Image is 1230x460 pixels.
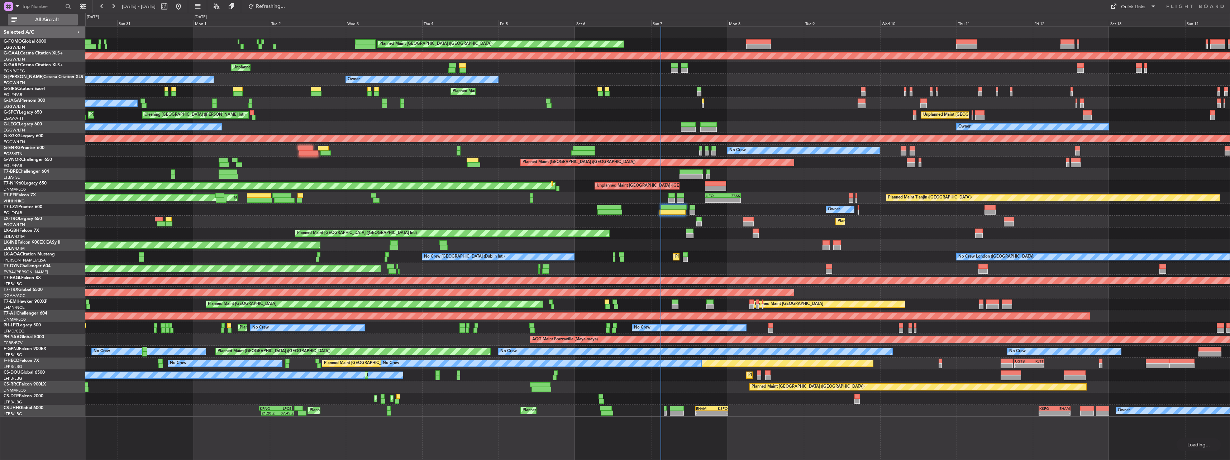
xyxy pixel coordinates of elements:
[4,352,22,358] a: LFPB/LBG
[260,406,276,411] div: KRNO
[752,382,864,392] div: Planned Maint [GEOGRAPHIC_DATA] ([GEOGRAPHIC_DATA])
[4,210,22,216] a: EGLF/FAB
[348,74,360,85] div: Owner
[4,406,19,410] span: CS-JHH
[208,299,276,310] div: Planned Maint [GEOGRAPHIC_DATA]
[87,14,99,20] div: [DATE]
[729,145,746,156] div: No Crew
[4,68,25,74] a: EGNR/CEG
[1176,438,1221,451] div: Loading...
[4,411,22,417] a: LFPB/LBG
[4,205,18,209] span: T7-LZZI
[712,406,728,411] div: KSFO
[4,104,25,109] a: EGGW/LTN
[4,276,41,280] a: T7-EAGLFalcon 8X
[4,347,46,351] a: F-GPNJFalcon 900EX
[1029,364,1044,368] div: -
[4,139,25,145] a: EGGW/LTN
[262,411,277,415] div: 21:20 Z
[4,394,43,398] a: CS-DTRFalcon 2000
[523,157,635,168] div: Planned Maint [GEOGRAPHIC_DATA] ([GEOGRAPHIC_DATA])
[1118,405,1130,416] div: Owner
[1107,1,1160,12] button: Quick Links
[634,322,650,333] div: No Crew
[1009,346,1026,357] div: No Crew
[675,251,788,262] div: Planned Maint [GEOGRAPHIC_DATA] ([GEOGRAPHIC_DATA])
[4,252,55,257] a: LX-AOACitation Mustang
[4,110,19,115] span: G-SPCY
[4,240,18,245] span: LX-INB
[523,405,635,416] div: Planned Maint [GEOGRAPHIC_DATA] ([GEOGRAPHIC_DATA])
[4,288,18,292] span: T7-TRX
[4,399,22,405] a: LFPB/LBG
[4,51,20,56] span: G-GAAL
[4,269,48,275] a: EVRA/[PERSON_NAME]
[1015,359,1029,363] div: UGTB
[4,281,22,287] a: LFPB/LBG
[532,334,598,345] div: AOG Maint Brazzaville (Maya-maya)
[4,217,42,221] a: LX-TROLegacy 650
[696,411,712,415] div: -
[888,192,972,203] div: Planned Maint Tianjin ([GEOGRAPHIC_DATA])
[4,146,44,150] a: G-ENRGPraetor 600
[297,228,417,239] div: Planned Maint [GEOGRAPHIC_DATA] ([GEOGRAPHIC_DATA] Intl)
[4,359,19,363] span: F-HECD
[4,151,23,157] a: EGSS/STN
[755,299,823,310] div: Planned Maint [GEOGRAPHIC_DATA]
[310,405,423,416] div: Planned Maint [GEOGRAPHIC_DATA] ([GEOGRAPHIC_DATA])
[240,322,320,333] div: Planned Maint Nice ([GEOGRAPHIC_DATA])
[383,358,399,369] div: No Crew
[19,17,76,22] span: All Aircraft
[346,20,422,26] div: Wed 3
[4,234,25,239] a: EDLW/DTM
[256,4,286,9] span: Refreshing...
[1055,411,1070,415] div: -
[597,181,715,191] div: Unplanned Maint [GEOGRAPHIC_DATA] ([GEOGRAPHIC_DATA])
[838,216,885,227] div: Planned Maint Dusseldorf
[4,39,46,44] a: G-FOMOGlobal 6000
[723,198,740,202] div: -
[4,317,26,322] a: DNMM/LOS
[4,128,25,133] a: EGGW/LTN
[144,110,245,120] div: Cleaning [GEOGRAPHIC_DATA] ([PERSON_NAME] Intl)
[233,62,298,73] div: Unplanned Maint [PERSON_NAME]
[4,205,42,209] a: T7-LZZIPraetor 600
[4,134,43,138] a: G-KGKGLegacy 600
[4,376,22,381] a: LFPB/LBG
[923,110,1039,120] div: Unplanned Maint [GEOGRAPHIC_DATA] ([PERSON_NAME] Intl)
[4,252,20,257] span: LX-AOA
[4,110,42,115] a: G-SPCYLegacy 650
[706,198,723,202] div: -
[122,3,156,10] span: [DATE] - [DATE]
[170,358,186,369] div: No Crew
[8,14,78,25] button: All Aircraft
[4,288,43,292] a: T7-TRXGlobal 6500
[4,370,20,375] span: CS-DOU
[453,86,566,97] div: Planned Maint [GEOGRAPHIC_DATA] ([GEOGRAPHIC_DATA])
[376,393,413,404] div: Planned Maint Sofia
[4,193,16,197] span: T7-FFI
[4,311,16,316] span: T7-AJI
[1033,20,1109,26] div: Fri 12
[4,382,46,387] a: CS-RRCFalcon 900LX
[4,394,19,398] span: CS-DTR
[4,335,20,339] span: 9H-YAA
[828,204,840,215] div: Owner
[4,240,60,245] a: LX-INBFalcon 900EX EASy II
[4,323,18,327] span: 9H-LPZ
[880,20,957,26] div: Wed 10
[4,293,25,298] a: DGAA/ACC
[4,347,19,351] span: F-GPNJ
[1039,406,1054,411] div: KSFO
[218,346,330,357] div: Planned Maint [GEOGRAPHIC_DATA] ([GEOGRAPHIC_DATA])
[4,80,25,86] a: EGGW/LTN
[4,246,25,251] a: EDLW/DTM
[4,370,45,375] a: CS-DOUGlobal 6500
[4,222,25,227] a: EGGW/LTN
[712,411,728,415] div: -
[4,217,19,221] span: LX-TRO
[195,14,207,20] div: [DATE]
[1029,359,1044,363] div: RJTT
[4,198,25,204] a: VHHH/HKG
[270,20,346,26] div: Tue 2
